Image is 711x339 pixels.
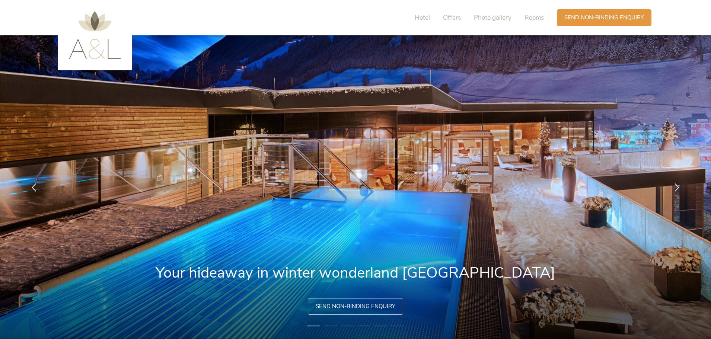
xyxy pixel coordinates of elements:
span: Photo gallery [474,13,511,22]
span: Offers [443,13,461,22]
span: Rooms [525,13,544,22]
span: Send non-binding enquiry [564,14,644,22]
span: Hotel [415,13,430,22]
img: AMONTI & LUNARIS Wellnessresort [69,11,121,59]
span: Send non-binding enquiry [316,303,395,310]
